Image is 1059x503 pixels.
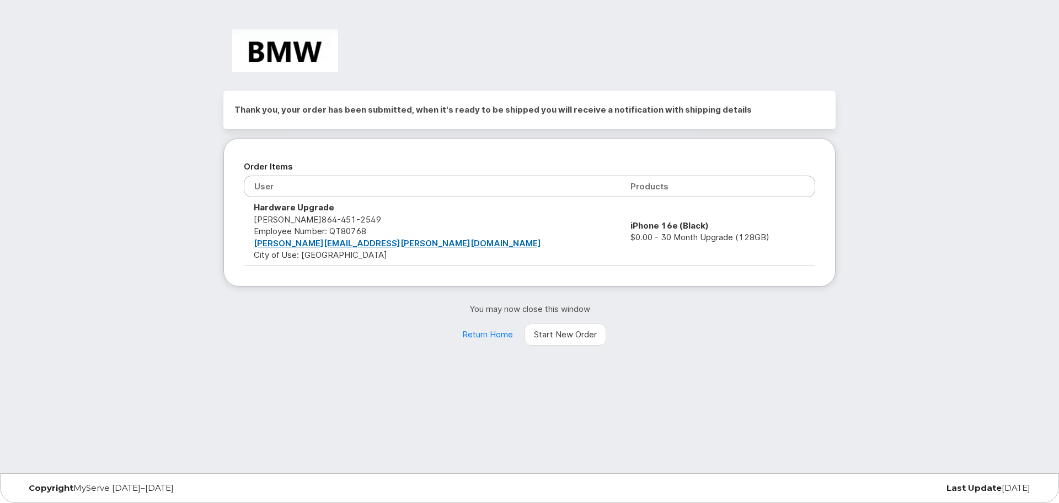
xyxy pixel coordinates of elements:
th: User [244,176,621,197]
span: Employee Number: QT80768 [254,226,366,236]
h2: Thank you, your order has been submitted, when it's ready to be shipped you will receive a notifi... [234,102,825,118]
td: $0.00 - 30 Month Upgrade (128GB) [621,197,815,266]
td: [PERSON_NAME] City of Use: [GEOGRAPHIC_DATA] [244,197,621,266]
strong: Hardware Upgrade [254,202,334,213]
strong: Last Update [946,483,1002,493]
p: You may now close this window [223,303,836,315]
a: Return Home [453,324,522,346]
h2: Order Items [244,158,815,175]
strong: Copyright [29,483,73,493]
th: Products [621,176,815,197]
strong: iPhone 16e (Black) [630,220,709,231]
div: MyServe [DATE]–[DATE] [20,484,360,493]
div: [DATE] [699,484,1039,493]
a: Start New Order [525,324,606,346]
img: BMW Manufacturing Co LLC [232,29,338,72]
span: 864 [322,214,381,225]
a: [PERSON_NAME][EMAIL_ADDRESS][PERSON_NAME][DOMAIN_NAME] [254,238,541,248]
span: 451 [337,214,356,225]
span: 2549 [356,214,381,225]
